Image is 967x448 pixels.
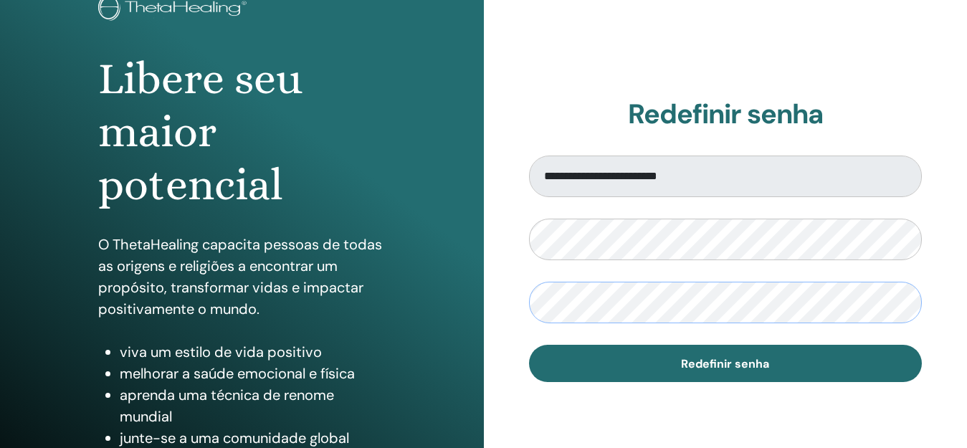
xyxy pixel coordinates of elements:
font: Redefinir senha [681,356,769,371]
font: Redefinir senha [628,96,823,132]
font: Libere seu maior potencial [98,53,303,211]
font: junte-se a uma comunidade global [120,429,349,447]
font: aprenda uma técnica de renome mundial [120,386,334,426]
font: viva um estilo de vida positivo [120,343,322,361]
font: melhorar a saúde emocional e física [120,364,355,383]
font: O ThetaHealing capacita pessoas de todas as origens e religiões a encontrar um propósito, transfo... [98,235,382,318]
button: Redefinir senha [529,345,923,382]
